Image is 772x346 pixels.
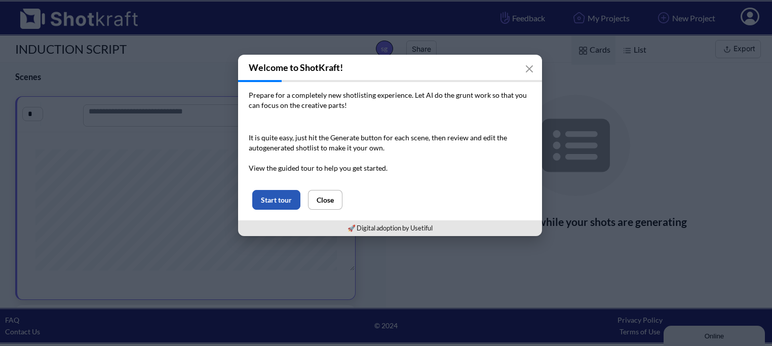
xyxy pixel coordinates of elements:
button: Close [308,190,342,210]
h3: Welcome to ShotKraft! [238,55,542,80]
a: 🚀 Digital adoption by Usetiful [348,224,433,232]
p: It is quite easy, just hit the Generate button for each scene, then review and edit the autogener... [249,133,531,173]
button: Start tour [252,190,300,210]
span: Prepare for a completely new shotlisting experience. [249,91,413,99]
div: Online [8,9,94,16]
